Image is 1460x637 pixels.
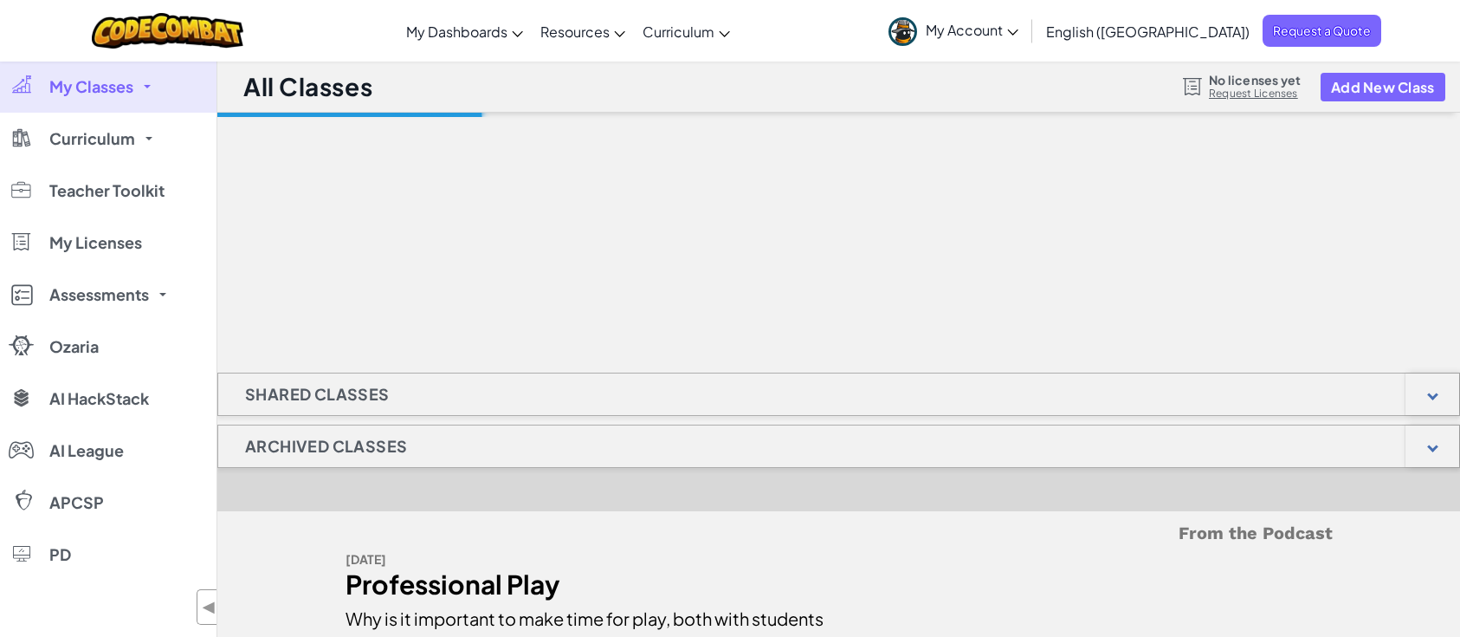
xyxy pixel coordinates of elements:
[49,131,135,146] span: Curriculum
[643,23,714,41] span: Curriculum
[1046,23,1250,41] span: English ([GEOGRAPHIC_DATA])
[888,17,917,46] img: avatar
[1321,73,1445,101] button: Add New Class
[1263,15,1381,47] a: Request a Quote
[346,547,826,572] div: [DATE]
[49,235,142,250] span: My Licenses
[540,23,610,41] span: Resources
[926,21,1018,39] span: My Account
[49,183,165,198] span: Teacher Toolkit
[1209,73,1301,87] span: No licenses yet
[532,8,634,55] a: Resources
[218,425,434,468] h1: Archived Classes
[92,13,243,49] img: CodeCombat logo
[346,520,1333,547] h5: From the Podcast
[406,23,507,41] span: My Dashboards
[880,3,1027,58] a: My Account
[218,373,417,416] h1: Shared Classes
[634,8,739,55] a: Curriculum
[49,443,124,458] span: AI League
[397,8,532,55] a: My Dashboards
[49,287,149,302] span: Assessments
[49,339,99,354] span: Ozaria
[243,70,372,103] h1: All Classes
[1037,8,1258,55] a: English ([GEOGRAPHIC_DATA])
[346,572,826,597] div: Professional Play
[49,79,133,94] span: My Classes
[1209,87,1301,101] a: Request Licenses
[49,391,149,406] span: AI HackStack
[202,595,216,620] span: ◀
